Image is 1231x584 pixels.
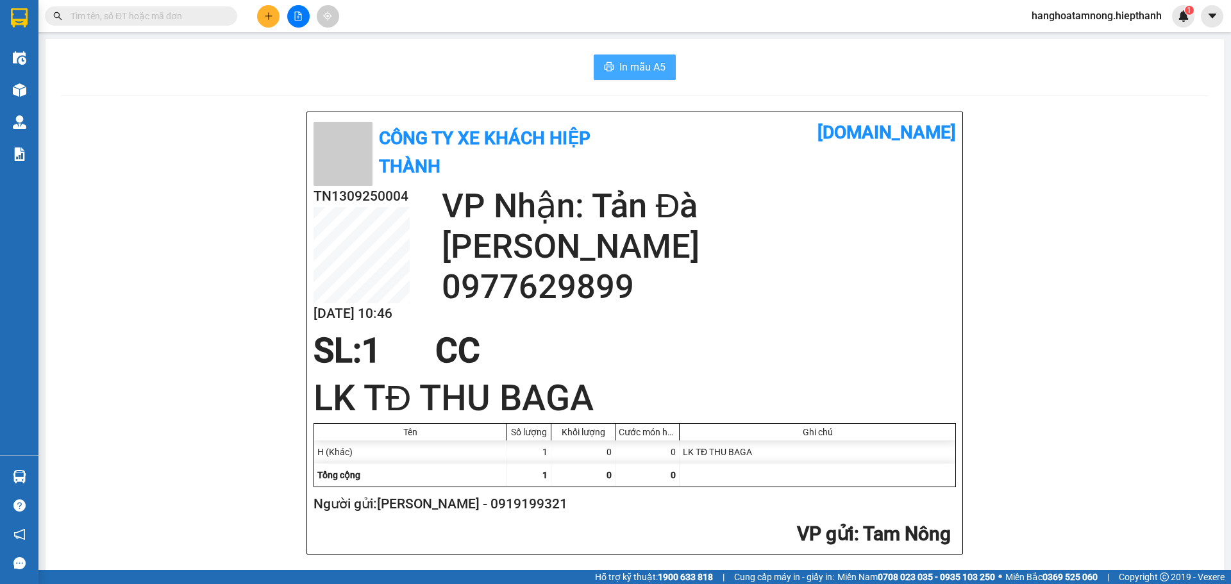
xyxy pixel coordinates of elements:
img: warehouse-icon [13,115,26,129]
input: Tìm tên, số ĐT hoặc mã đơn [71,9,222,23]
span: 1 [542,470,548,480]
span: Miền Nam [837,570,995,584]
h2: VP Nhận: Tản Đà [442,186,956,226]
div: 0 [615,440,680,463]
span: 1 [1187,6,1191,15]
span: In mẫu A5 [619,59,666,75]
button: caret-down [1201,5,1223,28]
div: H (Khác) [314,440,507,463]
span: hanghoatamnong.hiepthanh [1021,8,1172,24]
button: aim [317,5,339,28]
span: notification [13,528,26,540]
h2: [DATE] 10:46 [314,303,410,324]
b: [DOMAIN_NAME] [817,122,956,143]
img: solution-icon [13,147,26,161]
img: warehouse-icon [13,51,26,65]
span: 1 [362,331,381,371]
div: Cước món hàng [619,427,676,437]
h2: TN1309250004 [314,186,410,207]
span: aim [323,12,332,21]
span: | [723,570,724,584]
span: printer [604,62,614,74]
sup: 1 [1185,6,1194,15]
h2: 0977629899 [442,267,956,307]
h2: Người gửi: [PERSON_NAME] - 0919199321 [314,494,951,515]
img: icon-new-feature [1178,10,1189,22]
div: LK TĐ THU BAGA [680,440,955,463]
h2: : Tam Nông [314,521,951,547]
div: 1 [507,440,551,463]
button: printerIn mẫu A5 [594,54,676,80]
div: Khối lượng [555,427,612,437]
b: Công Ty xe khách HIỆP THÀNH [379,128,590,177]
span: message [13,557,26,569]
span: Miền Bắc [1005,570,1098,584]
span: Cung cấp máy in - giấy in: [734,570,834,584]
span: VP gửi [797,522,854,545]
img: warehouse-icon [13,470,26,483]
h1: LK TĐ THU BAGA [314,373,956,423]
strong: 0369 525 060 [1043,572,1098,582]
span: question-circle [13,499,26,512]
div: Ghi chú [683,427,952,437]
span: plus [264,12,273,21]
h2: [PERSON_NAME] [442,226,956,267]
div: CC [428,331,488,370]
span: 0 [607,470,612,480]
button: plus [257,5,280,28]
div: Số lượng [510,427,548,437]
img: logo-vxr [11,8,28,28]
span: SL: [314,331,362,371]
span: 0 [671,470,676,480]
div: Tên [317,427,503,437]
span: caret-down [1207,10,1218,22]
span: copyright [1160,572,1169,581]
span: Hỗ trợ kỹ thuật: [595,570,713,584]
div: 0 [551,440,615,463]
img: warehouse-icon [13,83,26,97]
span: file-add [294,12,303,21]
button: file-add [287,5,310,28]
strong: 1900 633 818 [658,572,713,582]
span: | [1107,570,1109,584]
span: search [53,12,62,21]
span: ⚪️ [998,574,1002,580]
strong: 0708 023 035 - 0935 103 250 [878,572,995,582]
span: Tổng cộng [317,470,360,480]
